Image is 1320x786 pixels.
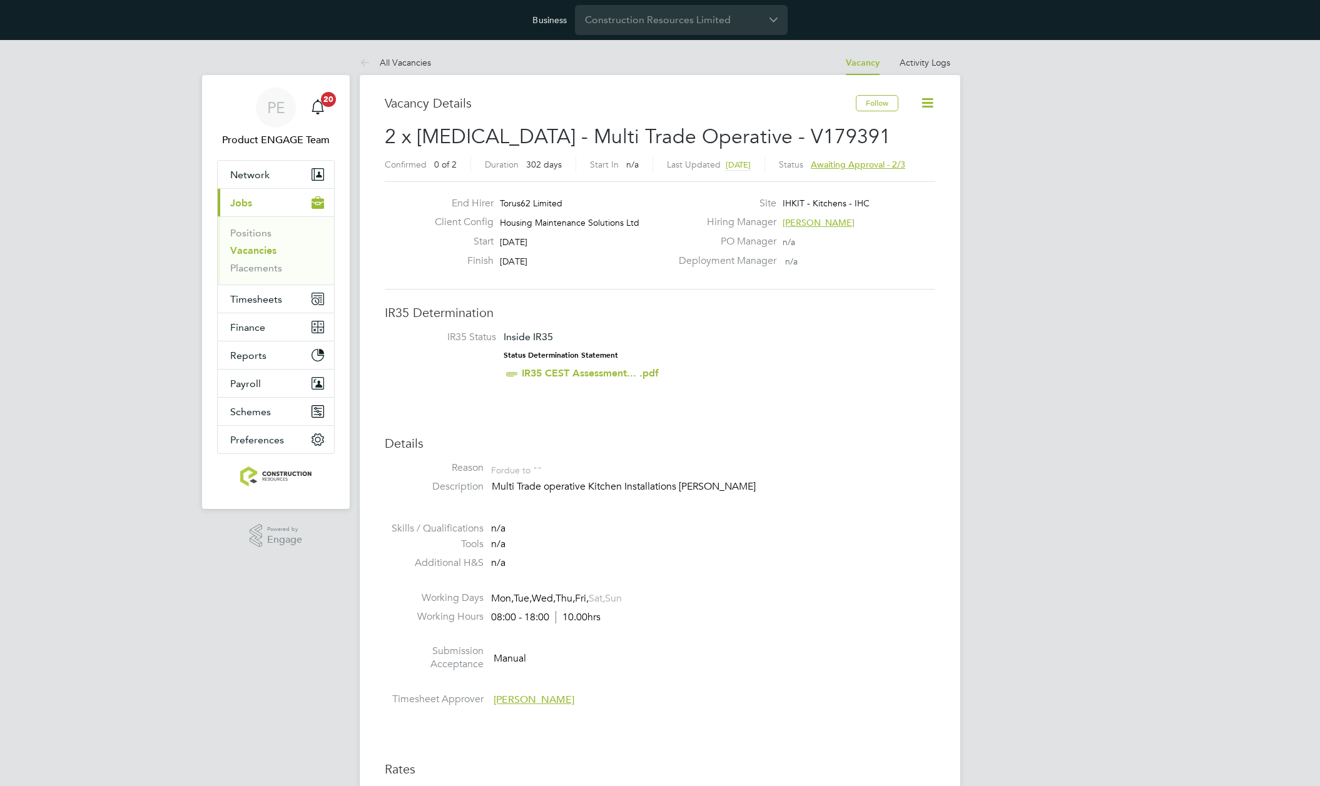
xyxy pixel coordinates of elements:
[385,693,484,706] label: Timesheet Approver
[230,197,252,209] span: Jobs
[385,761,935,777] h3: Rates
[218,313,334,341] button: Finance
[900,57,950,68] a: Activity Logs
[783,236,795,248] span: n/a
[217,88,335,148] a: PEProduct ENGAGE Team
[491,461,542,476] div: For due to ""
[785,256,798,267] span: n/a
[500,236,527,248] span: [DATE]
[240,466,312,486] img: construction-resources-logo-retina.png
[385,305,935,321] h3: IR35 Determination
[385,592,484,605] label: Working Days
[425,216,494,229] label: Client Config
[667,159,721,170] label: Last Updated
[202,75,350,509] nav: Main navigation
[267,524,302,535] span: Powered by
[783,217,855,228] span: [PERSON_NAME]
[846,58,880,68] a: Vacancy
[230,293,282,305] span: Timesheets
[385,557,484,570] label: Additional H&S
[385,538,484,551] label: Tools
[230,321,265,333] span: Finance
[321,92,336,107] span: 20
[218,370,334,397] button: Payroll
[590,159,619,170] label: Start In
[491,522,505,535] span: n/a
[556,592,575,605] span: Thu,
[485,159,519,170] label: Duration
[425,235,494,248] label: Start
[494,693,574,706] span: [PERSON_NAME]
[385,461,484,475] label: Reason
[267,535,302,545] span: Engage
[230,169,270,181] span: Network
[230,227,272,239] a: Positions
[250,524,303,548] a: Powered byEngage
[425,254,494,268] label: Finish
[218,189,334,216] button: Jobs
[500,217,639,228] span: Housing Maintenance Solutions Ltd
[385,159,427,170] label: Confirmed
[522,367,659,379] a: IR35 CEST Assessment... .pdf
[230,378,261,390] span: Payroll
[218,285,334,313] button: Timesheets
[671,235,776,248] label: PO Manager
[267,99,285,116] span: PE
[305,88,330,128] a: 20
[385,124,891,149] span: 2 x [MEDICAL_DATA] - Multi Trade Operative - V179391
[385,95,856,111] h3: Vacancy Details
[218,426,334,453] button: Preferences
[526,159,562,170] span: 302 days
[856,95,898,111] button: Follow
[605,592,622,605] span: Sun
[230,350,267,361] span: Reports
[492,480,935,493] p: Multi Trade operative Kitchen Installations [PERSON_NAME]
[504,331,553,343] span: Inside IR35
[360,57,431,68] a: All Vacancies
[385,522,484,535] label: Skills / Qualifications
[217,466,335,486] a: Go to home page
[230,406,271,418] span: Schemes
[218,398,334,425] button: Schemes
[491,592,514,605] span: Mon,
[626,159,639,170] span: n/a
[811,159,905,170] span: Awaiting approval - 2/3
[671,254,776,268] label: Deployment Manager
[726,159,751,170] span: [DATE]
[218,161,334,188] button: Network
[783,198,870,209] span: IHKIT - Kitchens - IHC
[385,610,484,623] label: Working Hours
[671,216,776,229] label: Hiring Manager
[514,592,532,605] span: Tue,
[779,159,803,170] label: Status
[218,216,334,285] div: Jobs
[504,351,618,360] strong: Status Determination Statement
[494,652,526,665] span: Manual
[491,538,505,550] span: n/a
[671,197,776,210] label: Site
[218,341,334,369] button: Reports
[230,262,282,274] a: Placements
[589,592,605,605] span: Sat,
[491,611,601,624] div: 08:00 - 18:00
[385,435,935,451] h3: Details
[500,198,562,209] span: Torus62 Limited
[491,557,505,569] span: n/a
[230,244,277,256] a: Vacancies
[425,197,494,210] label: End Hirer
[500,256,527,267] span: [DATE]
[385,480,484,493] label: Description
[532,592,556,605] span: Wed,
[397,331,496,344] label: IR35 Status
[385,645,484,671] label: Submission Acceptance
[230,434,284,446] span: Preferences
[556,611,601,623] span: 10.00hrs
[434,159,457,170] span: 0 of 2
[217,133,335,148] span: Product ENGAGE Team
[575,592,589,605] span: Fri,
[532,14,567,26] label: Business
